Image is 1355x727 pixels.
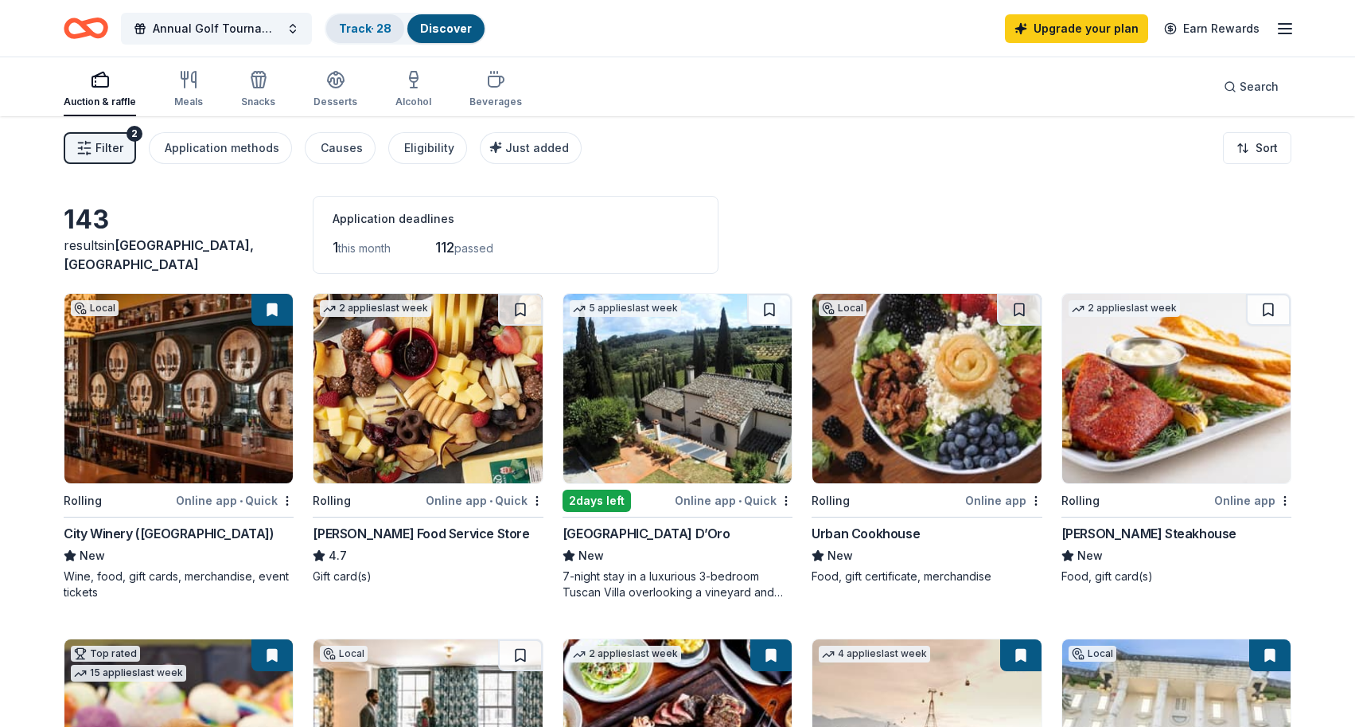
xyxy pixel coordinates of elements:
span: passed [454,241,493,255]
span: [GEOGRAPHIC_DATA], [GEOGRAPHIC_DATA] [64,237,254,272]
div: 7-night stay in a luxurious 3-bedroom Tuscan Villa overlooking a vineyard and the ancient walled ... [563,569,792,600]
div: Online app Quick [675,491,792,510]
div: 4 applies last week [819,646,930,663]
button: Snacks [241,64,275,116]
a: Earn Rewards [1154,14,1269,43]
img: Image for Perry's Steakhouse [1062,294,1291,483]
div: Online app [965,491,1042,510]
span: in [64,237,254,272]
span: New [80,546,105,565]
a: Image for Villa Sogni D’Oro5 applieslast week2days leftOnline app•Quick[GEOGRAPHIC_DATA] D’OroNew... [563,293,792,600]
button: Search [1211,71,1291,103]
div: Local [71,300,119,316]
div: Online app Quick [426,491,543,510]
div: 143 [64,204,294,236]
div: Rolling [812,491,850,510]
span: • [489,494,493,507]
button: Desserts [313,64,357,116]
div: 15 applies last week [71,665,186,682]
span: Annual Golf Tournament and Silent Auction [153,19,280,38]
div: Beverages [469,96,522,108]
div: Rolling [1061,491,1100,510]
span: 1 [333,239,338,256]
button: Application methods [149,132,292,164]
div: Online app Quick [176,491,294,510]
a: Image for Urban CookhouseLocalRollingOnline appUrban CookhouseNewFood, gift certificate, merchandise [812,293,1042,584]
button: Track· 28Discover [325,13,486,45]
button: Annual Golf Tournament and Silent Auction [121,13,312,45]
div: Application methods [165,139,279,158]
img: Image for Villa Sogni D’Oro [563,294,792,483]
img: Image for Gordon Food Service Store [313,294,542,483]
span: • [239,494,243,507]
div: Snacks [241,96,275,108]
img: Image for Urban Cookhouse [812,294,1041,483]
button: Eligibility [388,132,467,164]
div: Rolling [64,491,102,510]
div: Gift card(s) [313,569,543,584]
div: Urban Cookhouse [812,524,920,543]
span: New [827,546,853,565]
div: Local [819,300,866,316]
div: Food, gift card(s) [1061,569,1291,584]
div: Food, gift certificate, merchandise [812,569,1042,584]
div: Rolling [313,491,351,510]
button: Meals [174,64,203,116]
div: 5 applies last week [570,300,681,317]
a: Image for City Winery (Nashville)LocalRollingOnline app•QuickCity Winery ([GEOGRAPHIC_DATA])NewWi... [64,293,294,600]
div: [GEOGRAPHIC_DATA] D’Oro [563,524,730,543]
span: Just added [505,141,569,154]
span: New [1077,546,1103,565]
a: Image for Gordon Food Service Store2 applieslast weekRollingOnline app•Quick[PERSON_NAME] Food Se... [313,293,543,584]
div: 2 applies last week [1069,300,1180,317]
span: this month [338,241,391,255]
img: Image for City Winery (Nashville) [64,294,293,483]
span: 4.7 [329,546,347,565]
div: [PERSON_NAME] Steakhouse [1061,524,1236,543]
button: Sort [1223,132,1291,164]
button: Alcohol [395,64,431,116]
button: Just added [480,132,582,164]
div: 2 applies last week [570,646,681,663]
div: Application deadlines [333,209,699,229]
div: Local [1069,646,1116,662]
a: Discover [420,21,472,35]
a: Upgrade your plan [1005,14,1148,43]
span: New [578,546,604,565]
div: 2 days left [563,490,631,512]
button: Filter2 [64,132,136,164]
span: 112 [435,239,454,256]
div: Desserts [313,96,357,108]
div: Wine, food, gift cards, merchandise, event tickets [64,569,294,600]
a: Home [64,10,108,47]
div: Causes [321,139,363,158]
span: • [738,494,742,507]
div: City Winery ([GEOGRAPHIC_DATA]) [64,524,275,543]
div: Eligibility [404,139,454,158]
button: Causes [305,132,376,164]
div: Local [320,646,368,662]
button: Beverages [469,64,522,116]
span: Search [1240,77,1279,96]
a: Track· 28 [339,21,391,35]
div: Alcohol [395,96,431,108]
div: [PERSON_NAME] Food Service Store [313,524,529,543]
div: 2 [127,126,142,142]
button: Auction & raffle [64,64,136,116]
div: Top rated [71,646,140,662]
span: Filter [95,139,123,158]
a: Image for Perry's Steakhouse2 applieslast weekRollingOnline app[PERSON_NAME] SteakhouseNewFood, g... [1061,293,1291,584]
div: Auction & raffle [64,96,136,108]
div: results [64,236,294,274]
span: Sort [1256,139,1278,158]
div: Meals [174,96,203,108]
div: 2 applies last week [320,300,431,317]
div: Online app [1214,491,1291,510]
